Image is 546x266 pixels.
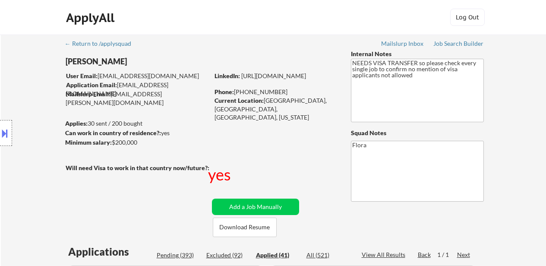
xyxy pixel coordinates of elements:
button: Download Resume [213,218,277,237]
strong: LinkedIn: [215,72,240,79]
div: Next [457,250,471,259]
a: [URL][DOMAIN_NAME] [241,72,306,79]
div: [GEOGRAPHIC_DATA], [GEOGRAPHIC_DATA], [GEOGRAPHIC_DATA], [US_STATE] [215,96,337,122]
div: Internal Notes [351,50,484,58]
div: Applications [68,247,154,257]
div: ApplyAll [66,10,117,25]
a: ← Return to /applysquad [65,40,139,49]
div: Back [418,250,432,259]
div: 1 / 1 [437,250,457,259]
div: View All Results [362,250,408,259]
div: Applied (41) [256,251,299,260]
div: Excluded (92) [206,251,249,260]
strong: Current Location: [215,97,264,104]
a: Job Search Builder [433,40,484,49]
strong: Phone: [215,88,234,95]
div: Squad Notes [351,129,484,137]
div: Job Search Builder [433,41,484,47]
div: Pending (393) [157,251,200,260]
div: Mailslurp Inbox [381,41,424,47]
button: Log Out [450,9,485,26]
div: All (521) [306,251,350,260]
div: ← Return to /applysquad [65,41,139,47]
button: Add a Job Manually [212,199,299,215]
a: Mailslurp Inbox [381,40,424,49]
div: [PHONE_NUMBER] [215,88,337,96]
div: yes [208,164,233,185]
